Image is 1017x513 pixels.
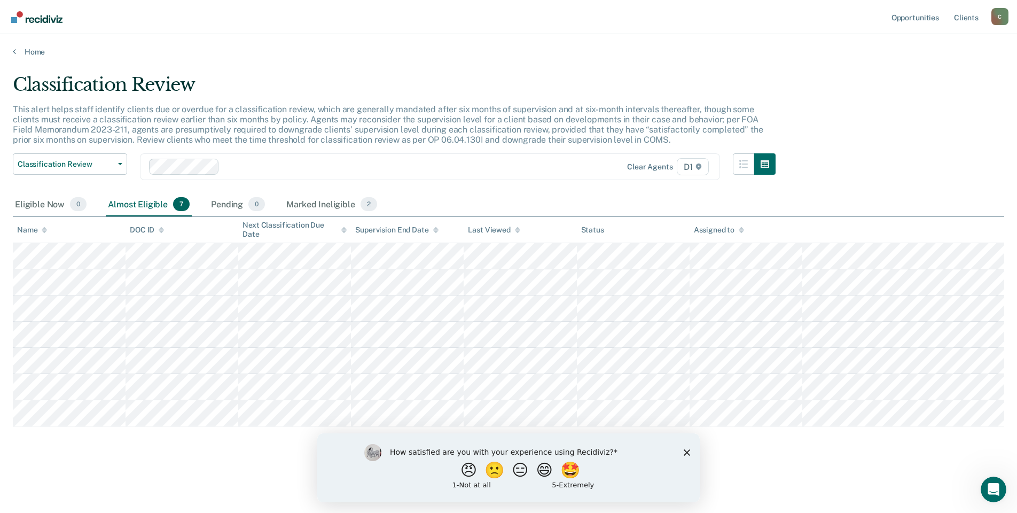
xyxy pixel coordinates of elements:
[17,226,47,235] div: Name
[284,193,379,216] div: Marked Ineligible2
[677,158,709,175] span: D1
[18,160,114,169] span: Classification Review
[627,162,672,172] div: Clear agents
[209,193,267,216] div: Pending0
[468,226,520,235] div: Last Viewed
[13,104,763,145] p: This alert helps staff identify clients due or overdue for a classification review, which are gen...
[361,197,377,211] span: 2
[355,226,438,235] div: Supervision End Date
[106,193,192,216] div: Almost Eligible7
[981,477,1006,502] iframe: Intercom live chat
[248,197,265,211] span: 0
[13,74,776,104] div: Classification Review
[13,153,127,175] button: Classification Review
[694,226,744,235] div: Assigned to
[317,433,700,502] iframe: Survey by Kim from Recidiviz
[991,8,1008,25] button: Profile dropdown button
[173,197,190,211] span: 7
[242,221,347,239] div: Next Classification Due Date
[991,8,1008,25] div: C
[70,197,87,211] span: 0
[13,193,89,216] div: Eligible Now0
[11,11,62,23] img: Recidiviz
[13,47,1004,57] a: Home
[130,226,164,235] div: DOC ID
[581,226,604,235] div: Status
